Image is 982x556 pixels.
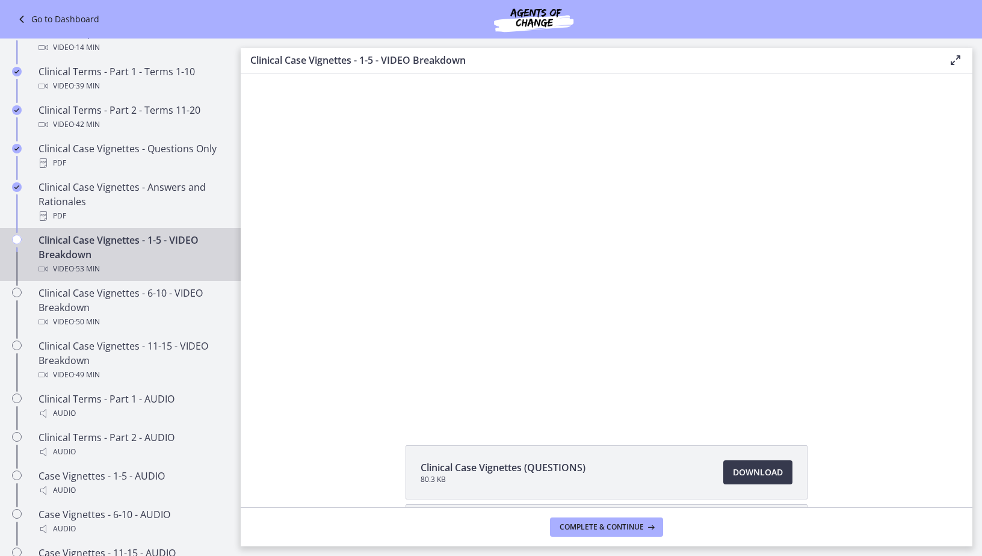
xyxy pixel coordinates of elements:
[723,460,792,484] a: Download
[421,460,585,475] span: Clinical Case Vignettes (QUESTIONS)
[462,5,606,34] img: Agents of Change
[39,339,226,382] div: Clinical Case Vignettes - 11-15 - VIDEO Breakdown
[39,286,226,329] div: Clinical Case Vignettes - 6-10 - VIDEO Breakdown
[39,445,226,459] div: Audio
[733,465,783,480] span: Download
[39,209,226,223] div: PDF
[39,117,226,132] div: Video
[421,475,585,484] span: 80.3 KB
[74,40,100,55] span: · 14 min
[39,469,226,498] div: Case Vignettes - 1-5 - AUDIO
[74,262,100,276] span: · 53 min
[39,368,226,382] div: Video
[12,67,22,76] i: Completed
[550,517,663,537] button: Complete & continue
[241,73,972,418] iframe: Video Lesson
[74,315,100,329] span: · 50 min
[39,483,226,498] div: Audio
[39,430,226,459] div: Clinical Terms - Part 2 - AUDIO
[250,53,929,67] h3: Clinical Case Vignettes - 1-5 - VIDEO Breakdown
[74,79,100,93] span: · 39 min
[39,156,226,170] div: PDF
[560,522,644,532] span: Complete & continue
[39,79,226,93] div: Video
[39,180,226,223] div: Clinical Case Vignettes - Answers and Rationales
[39,103,226,132] div: Clinical Terms - Part 2 - Terms 11-20
[74,368,100,382] span: · 49 min
[39,40,226,55] div: Video
[39,315,226,329] div: Video
[39,262,226,276] div: Video
[39,392,226,421] div: Clinical Terms - Part 1 - AUDIO
[39,507,226,536] div: Case Vignettes - 6-10 - AUDIO
[39,522,226,536] div: Audio
[12,105,22,115] i: Completed
[12,144,22,153] i: Completed
[39,26,226,55] div: What to Expect on the Clinical Exam
[39,64,226,93] div: Clinical Terms - Part 1 - Terms 1-10
[14,12,99,26] a: Go to Dashboard
[39,406,226,421] div: Audio
[39,233,226,276] div: Clinical Case Vignettes - 1-5 - VIDEO Breakdown
[74,117,100,132] span: · 42 min
[12,182,22,192] i: Completed
[39,141,226,170] div: Clinical Case Vignettes - Questions Only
